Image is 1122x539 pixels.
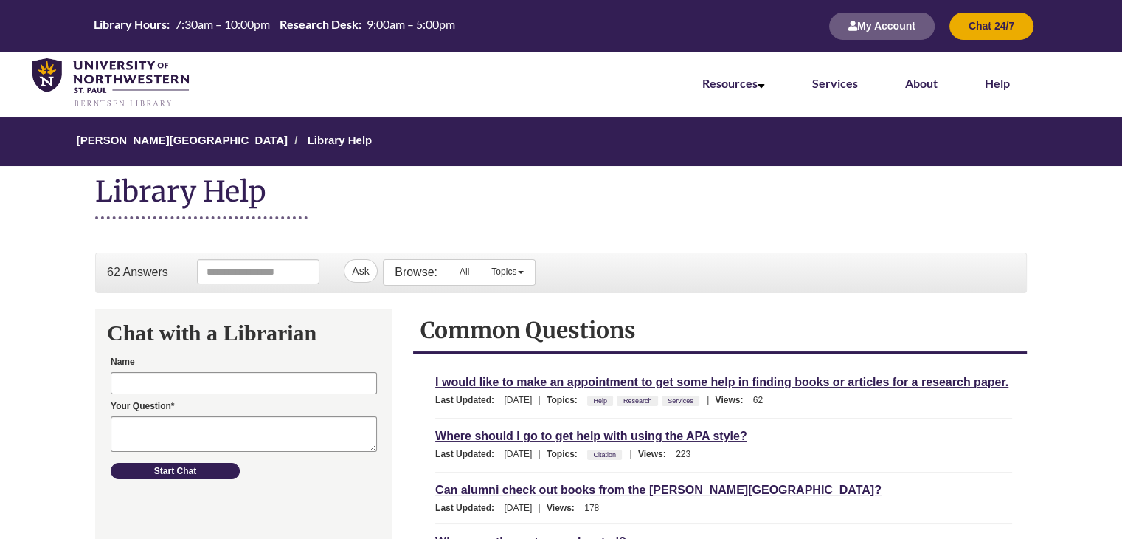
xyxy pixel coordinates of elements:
span: 223 [676,449,690,459]
a: Chat 24/7 [949,21,1033,32]
span: [DATE] [504,395,532,405]
table: Hours Today [90,17,459,33]
span: Views: [638,449,673,459]
span: | [535,503,544,513]
a: Hours Today [90,17,459,35]
span: 62 [753,395,763,405]
p: Browse: [395,264,437,281]
h2: Common Questions [420,316,1019,344]
th: Library Hours: [90,17,171,32]
a: Where should I go to get help with using the APA style? [435,428,747,444]
a: Services [812,76,858,90]
span: [DATE] [504,503,532,513]
span: 7:30am – 10:00pm [175,17,270,31]
a: All [449,260,480,284]
h1: Library Help [95,174,308,219]
a: Research [621,393,654,409]
span: | [535,449,544,459]
th: Research Desk: [276,17,363,32]
a: Services [665,393,696,409]
a: Help [985,76,1010,90]
ul: Topics: [587,395,703,405]
span: Views: [547,503,582,513]
span: | [626,449,635,459]
span: Last Updated: [435,503,502,513]
p: 62 Answers [107,264,168,281]
span: Last Updated: [435,395,502,405]
span: Last Updated: [435,449,502,459]
a: Can alumni check out books from the [PERSON_NAME][GEOGRAPHIC_DATA]? [435,481,882,498]
button: My Account [829,13,935,40]
a: I would like to make an appointment to get some help in finding books or articles for a research ... [435,374,1008,391]
span: 178 [584,503,599,513]
span: Topics: [547,395,585,405]
span: [DATE] [504,449,532,459]
a: Library Help [308,134,373,146]
span: 9:00am – 5:00pm [367,17,455,31]
a: Citation [591,447,618,463]
button: Chat 24/7 [949,13,1033,40]
span: | [535,395,544,405]
ul: Topics: [587,449,626,459]
img: UNWSP Library Logo [32,58,189,108]
span: | [703,395,713,405]
a: [PERSON_NAME][GEOGRAPHIC_DATA] [77,134,288,146]
a: My Account [829,21,935,32]
span: Views: [715,395,750,405]
span: Topics: [547,449,585,459]
a: Help [591,393,609,409]
a: Resources [702,76,765,90]
button: Ask [344,259,377,283]
a: About [905,76,938,90]
a: Topics [480,260,535,284]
